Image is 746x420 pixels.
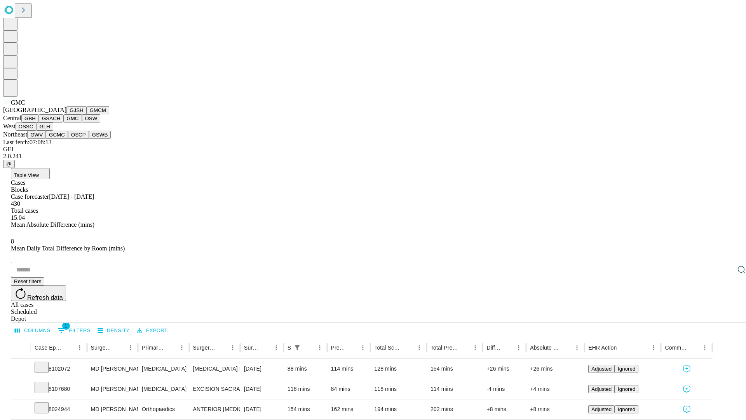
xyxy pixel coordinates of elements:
button: Menu [314,342,325,353]
button: Ignored [615,405,638,413]
button: Menu [271,342,282,353]
div: MD [PERSON_NAME] [PERSON_NAME] Md [91,379,134,399]
button: Adjusted [588,365,615,373]
div: Surgery Date [244,345,259,351]
span: Adjusted [591,366,612,372]
div: Total Scheduled Duration [374,345,402,351]
div: Absolute Difference [530,345,560,351]
div: 114 mins [431,379,479,399]
div: +8 mins [530,399,580,419]
button: GCMC [46,131,68,139]
button: Sort [166,342,176,353]
button: Menu [176,342,187,353]
div: Predicted In Room Duration [331,345,346,351]
button: Menu [572,342,582,353]
button: Select columns [13,325,52,337]
div: [MEDICAL_DATA] [142,379,185,399]
button: GMCM [87,106,109,114]
span: Ignored [618,386,635,392]
span: 1 [62,322,70,330]
button: Menu [513,342,524,353]
button: Expand [15,383,27,396]
button: Sort [63,342,74,353]
div: Primary Service [142,345,164,351]
div: 1 active filter [292,342,303,353]
button: Export [135,325,169,337]
button: GBH [21,114,39,122]
button: Show filters [56,324,92,337]
div: +8 mins [486,399,522,419]
div: EXCISION SACRAL [MEDICAL_DATA] WITH PRIMARY CLOSURE [193,379,236,399]
span: Table View [14,172,39,178]
span: Northeast [3,131,27,138]
button: Sort [216,342,227,353]
button: Adjusted [588,385,615,393]
button: OSSC [16,122,37,131]
div: Surgeon Name [91,345,113,351]
span: 430 [11,200,20,207]
button: Sort [561,342,572,353]
button: Ignored [615,385,638,393]
button: Menu [125,342,136,353]
button: Reset filters [11,277,44,285]
span: West [3,123,16,129]
div: 8107680 [35,379,83,399]
button: GJSH [66,106,87,114]
button: Sort [303,342,314,353]
button: OSCP [68,131,89,139]
span: Last fetch: 07:08:13 [3,139,52,145]
button: Sort [260,342,271,353]
button: Sort [347,342,357,353]
div: 162 mins [331,399,367,419]
button: Adjusted [588,405,615,413]
div: GEI [3,146,743,153]
div: 154 mins [288,399,323,419]
div: Surgery Name [193,345,216,351]
button: Sort [114,342,125,353]
button: Expand [15,362,27,376]
div: Orthopaedics [142,399,185,419]
div: ANTERIOR [MEDICAL_DATA] TOTAL HIP [193,399,236,419]
button: Menu [227,342,238,353]
button: GSACH [39,114,63,122]
span: Case forecaster [11,193,49,200]
button: Menu [74,342,85,353]
div: 84 mins [331,379,367,399]
span: Adjusted [591,406,612,412]
button: Expand [15,403,27,416]
button: Sort [459,342,470,353]
button: Menu [470,342,481,353]
div: [DATE] [244,399,280,419]
button: Ignored [615,365,638,373]
button: Menu [648,342,659,353]
div: 118 mins [288,379,323,399]
div: Difference [486,345,502,351]
div: MD [PERSON_NAME] [PERSON_NAME] Md [91,359,134,379]
span: Adjusted [591,386,612,392]
div: Comments [665,345,687,351]
button: Menu [357,342,368,353]
span: Ignored [618,406,635,412]
span: [GEOGRAPHIC_DATA] [3,107,66,113]
div: +4 mins [530,379,580,399]
button: Sort [688,342,699,353]
button: Menu [699,342,710,353]
span: Mean Absolute Difference (mins) [11,221,94,228]
div: 118 mins [374,379,423,399]
span: Total cases [11,207,38,214]
button: OSW [82,114,101,122]
button: GWV [27,131,46,139]
span: GMC [11,99,25,106]
div: [DATE] [244,359,280,379]
button: Show filters [292,342,303,353]
div: Total Predicted Duration [431,345,458,351]
div: EHR Action [588,345,617,351]
div: Case Epic Id [35,345,63,351]
div: +26 mins [486,359,522,379]
button: Sort [403,342,414,353]
div: Scheduled In Room Duration [288,345,291,351]
button: Table View [11,168,50,179]
span: 15.04 [11,214,25,221]
span: [DATE] - [DATE] [49,193,94,200]
div: 88 mins [288,359,323,379]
